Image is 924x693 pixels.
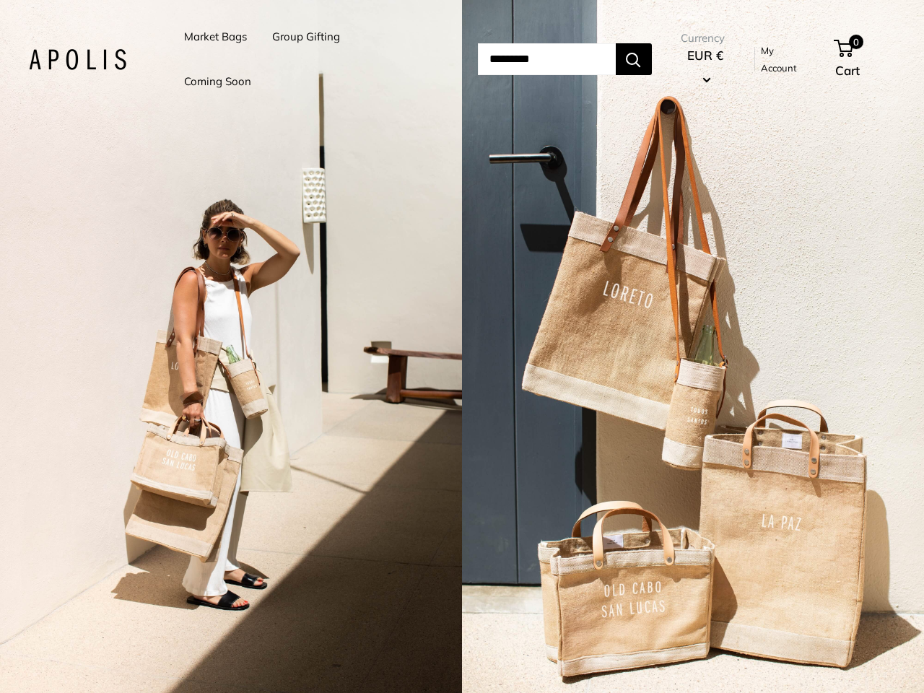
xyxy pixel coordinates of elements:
a: My Account [761,42,810,77]
span: 0 [849,35,863,49]
a: Coming Soon [184,71,251,92]
span: Currency [681,28,730,48]
img: Apolis [29,49,126,70]
input: Search... [478,43,616,75]
a: Group Gifting [272,27,340,47]
a: 0 Cart [835,36,895,82]
a: Market Bags [184,27,247,47]
button: EUR € [681,44,730,90]
span: Cart [835,63,860,78]
button: Search [616,43,652,75]
span: EUR € [687,48,723,63]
